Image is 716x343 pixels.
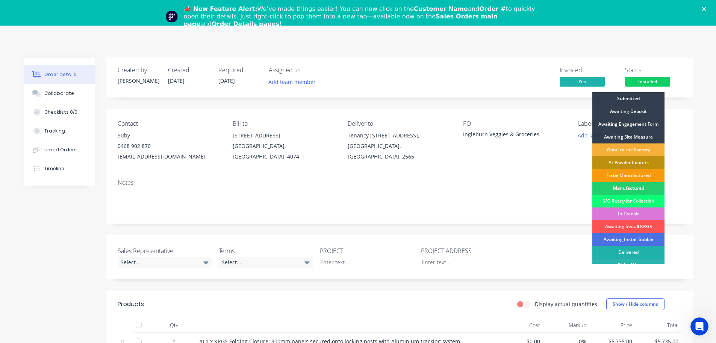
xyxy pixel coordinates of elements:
span: Yes [560,77,605,86]
div: Awaiting Engagement Form [592,118,665,131]
button: Tracking [24,122,95,140]
div: Gone to the Factory [592,143,665,156]
div: Products [118,300,144,309]
label: Display actual quantities [535,300,597,308]
div: Select... [118,257,212,268]
div: In Transit [592,207,665,220]
div: Total [635,318,681,333]
span: [DATE] [168,77,185,84]
label: PROJECT ADDRESS [421,246,515,255]
div: Order details [44,71,76,78]
img: Profile image for Team [166,11,178,23]
button: Installed [625,77,670,88]
div: We’ve made things easier! You can now click on the and to quickly open their details. Just right-... [184,5,539,28]
button: Linked Orders [24,140,95,159]
div: Submitted [592,92,665,105]
b: Customer Name [414,5,468,12]
div: Cost [497,318,543,333]
div: Tenancy [STREET_ADDRESS], [348,130,451,141]
div: Tracking [44,128,65,134]
button: Add team member [269,77,320,87]
b: Sales Orders main page [184,13,498,27]
div: Price [589,318,636,333]
div: Manufactured [592,182,665,195]
button: Order details [24,65,95,84]
label: PROJECT [320,246,414,255]
div: Select... [219,257,313,268]
div: Delivered [592,246,665,259]
div: At Powder Coaters [592,156,665,169]
span: [DATE] [218,77,235,84]
b: Order # [479,5,506,12]
div: Required [218,67,260,74]
div: [EMAIL_ADDRESS][DOMAIN_NAME] [118,151,221,162]
b: 📣 New Feature Alert: [184,5,257,12]
div: Qty [151,318,197,333]
div: [STREET_ADDRESS] [233,130,336,141]
div: [PERSON_NAME] [118,77,159,85]
div: Contact [118,120,221,127]
div: Awaiting Site Measure [592,131,665,143]
button: Checklists 0/0 [24,103,95,122]
button: Show / Hide columns [606,298,665,310]
div: Awaiting Install KRGS [592,220,665,233]
div: Labels [578,120,681,127]
button: Timeline [24,159,95,178]
div: Notes [118,179,681,186]
span: 0468 902 870 [118,142,151,149]
div: Assigned to [269,67,344,74]
div: Deliver to [348,120,451,127]
span: Installed [625,77,670,86]
div: Awaiting Install Subbie [592,233,665,246]
div: Invoiced [560,67,616,74]
div: Markup [543,318,589,333]
div: Linked Orders [44,146,77,153]
div: Timeline [44,165,64,172]
div: Awaiting Deposit [592,105,665,118]
button: Add team member [264,77,319,87]
div: Ingleburn Veggies & Groceries [463,130,557,141]
div: [GEOGRAPHIC_DATA], [GEOGRAPHIC_DATA], 4074 [233,141,336,162]
div: To be Manufactured [592,169,665,182]
div: Bill to [233,120,336,127]
button: Collaborate [24,84,95,103]
div: [STREET_ADDRESS][GEOGRAPHIC_DATA], [GEOGRAPHIC_DATA], 4074 [233,130,336,162]
div: Close [702,7,709,11]
div: Picked Up [592,259,665,271]
label: Sales Representative [118,246,212,255]
div: S/O Ready for Collection [592,195,665,207]
div: Collaborate [44,90,74,97]
label: Terms [219,246,313,255]
button: Add labels [574,130,609,140]
div: Created [168,67,209,74]
div: Tenancy [STREET_ADDRESS],[GEOGRAPHIC_DATA], [GEOGRAPHIC_DATA], 2565 [348,130,451,162]
div: Suby 0468 902 870 [EMAIL_ADDRESS][DOMAIN_NAME] [118,130,221,162]
div: Created by [118,67,159,74]
div: Suby [118,130,221,141]
iframe: Intercom live chat [690,317,708,335]
b: Order Details pages [212,20,279,27]
div: [GEOGRAPHIC_DATA], [GEOGRAPHIC_DATA], 2565 [348,141,451,162]
div: Status [625,67,681,74]
div: Checklists 0/0 [44,109,77,116]
div: PO [463,120,566,127]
